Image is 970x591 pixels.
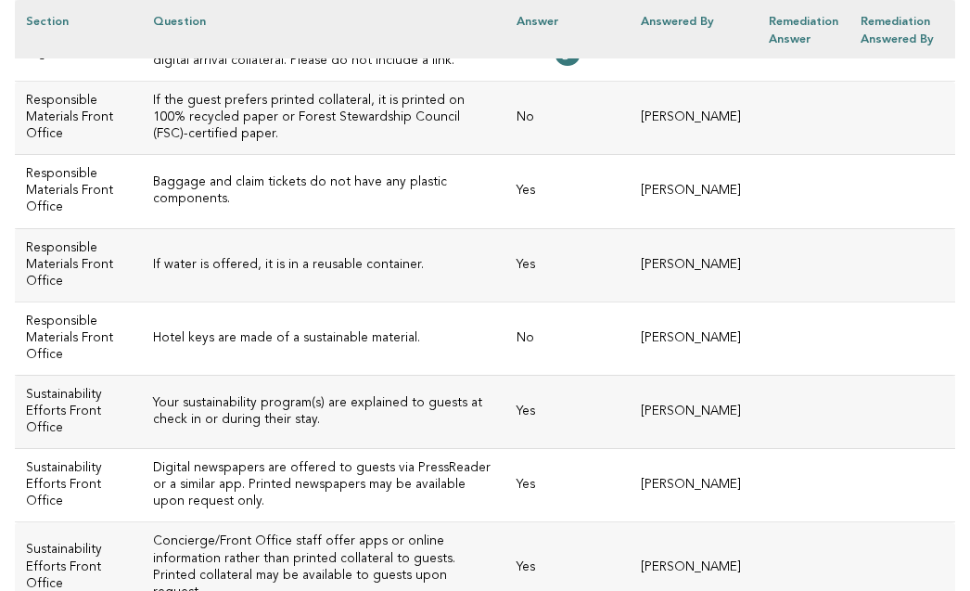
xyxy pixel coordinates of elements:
[15,449,142,522] td: Sustainability Efforts Front Office
[630,449,758,522] td: [PERSON_NAME]
[153,174,494,208] h3: Baggage and claim tickets do not have any plastic components.
[153,93,494,143] h3: If the guest prefers printed collateral, it is printed on 100% recycled paper or Forest Stewardsh...
[505,155,630,228] td: Yes
[505,302,630,375] td: No
[153,330,494,347] h3: Hotel keys are made of a sustainable material.
[505,228,630,302] td: Yes
[630,375,758,448] td: [PERSON_NAME]
[15,82,142,155] td: Responsible Materials Front Office
[505,449,630,522] td: Yes
[630,302,758,375] td: [PERSON_NAME]
[630,228,758,302] td: [PERSON_NAME]
[153,257,494,274] h3: If water is offered, it is in a reusable container.
[153,460,494,510] h3: Digital newspapers are offered to guests via PressReader or a similar app. Printed newspapers may...
[15,302,142,375] td: Responsible Materials Front Office
[505,375,630,448] td: Yes
[505,82,630,155] td: No
[630,155,758,228] td: [PERSON_NAME]
[15,155,142,228] td: Responsible Materials Front Office
[153,395,494,429] h3: Your sustainability program(s) are explained to guests at check in or during their stay.
[15,375,142,448] td: Sustainability Efforts Front Office
[15,228,142,302] td: Responsible Materials Front Office
[630,82,758,155] td: [PERSON_NAME]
